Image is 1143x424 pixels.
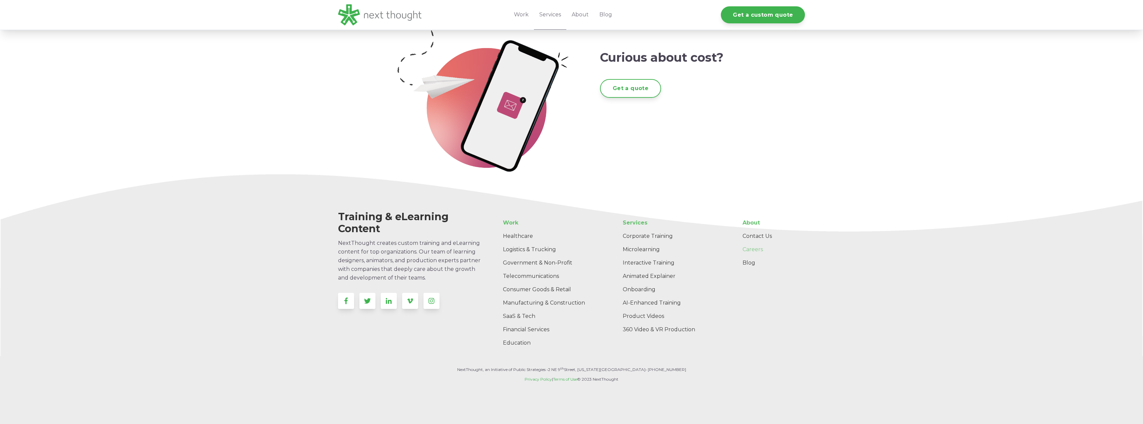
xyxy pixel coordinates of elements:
span: Street, [US_STATE][GEOGRAPHIC_DATA] [564,367,645,372]
div: Navigation Menu [498,216,574,350]
img: Curiousaboutcost [378,7,573,174]
a: Onboarding [617,283,725,296]
a: Government & Non-Profit [498,256,598,270]
a: Terms of Use [553,377,577,382]
a: Telecommunications [498,270,598,283]
div: Navigation Menu [617,216,725,336]
a: Privacy Policy [525,377,552,382]
a: Healthcare [498,230,598,243]
a: Consumer Goods & Retail [498,283,598,296]
sup: th [560,367,564,370]
a: Contact Us [737,230,805,243]
a: Education [498,336,598,350]
a: Services [617,216,725,230]
a: Corporate Training [617,230,725,243]
img: LG - NextThought Logo [338,4,421,25]
a: Animated Explainer [617,270,725,283]
a: SaaS & Tech [498,310,598,323]
a: AI-Enhanced Training [617,296,725,310]
a: Manufacturing & Construction [498,296,598,310]
a: Microlearning [617,243,725,256]
p: | © 2023 NextThought [338,376,805,383]
a: 360 Video & VR Production [617,323,725,336]
a: Logistics & Trucking [498,243,598,256]
a: About [737,216,805,230]
a: Interactive Training [617,256,725,270]
h2: Curious about cost? [600,51,779,64]
p: NextThought, an Initiative of Public Strategies • • [PHONE_NUMBER] [338,366,805,373]
a: Blog [737,256,805,270]
div: Navigation Menu [737,216,805,270]
span: Training & eLearning Content [338,210,449,235]
a: Product Videos [617,310,725,323]
a: Careers [737,243,805,256]
span: NextThought creates custom training and eLearning content for top organizations. Our team of lear... [338,240,481,281]
a: Get a custom quote [721,6,805,23]
a: Financial Services [498,323,598,336]
a: Work [498,216,598,230]
span: 2 NE 9 [548,367,560,372]
a: Get a quote [600,79,661,97]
